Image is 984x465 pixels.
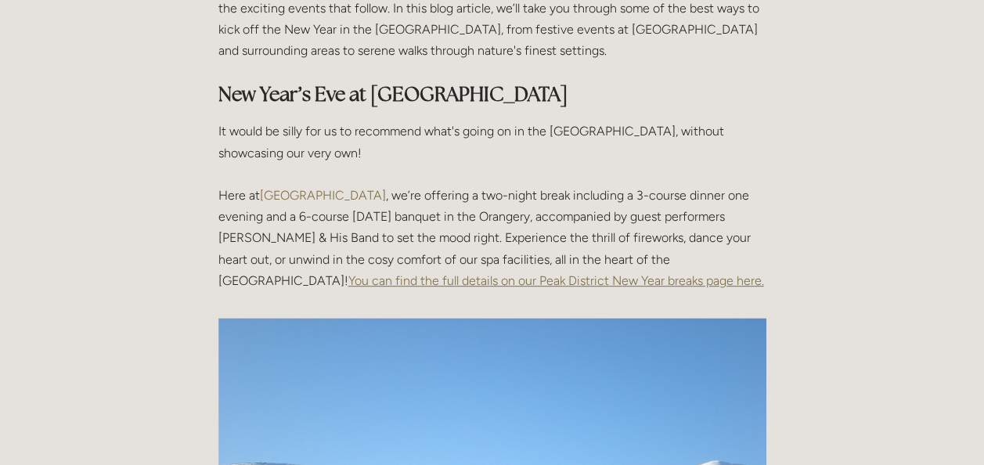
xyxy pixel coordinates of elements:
a: [GEOGRAPHIC_DATA] [260,188,386,203]
a: You can find the full details on our Peak District New Year breaks page here. [348,273,764,288]
p: It would be silly for us to recommend what's going on in the [GEOGRAPHIC_DATA], without showcasin... [218,121,766,291]
strong: New Year’s Eve at [GEOGRAPHIC_DATA] [218,81,568,106]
